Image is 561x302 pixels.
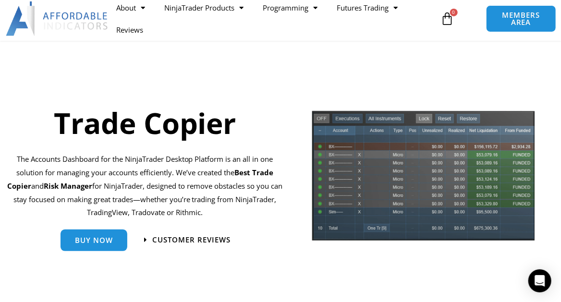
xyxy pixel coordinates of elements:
[486,5,556,32] a: MEMBERS AREA
[7,103,282,143] h1: Trade Copier
[6,1,109,36] img: LogoAI | Affordable Indicators – NinjaTrader
[44,181,92,191] strong: Risk Manager
[107,19,153,41] a: Reviews
[311,110,536,247] img: tradecopier | Affordable Indicators – NinjaTrader
[427,5,469,33] a: 0
[450,9,458,16] span: 0
[496,12,546,26] span: MEMBERS AREA
[7,168,273,191] b: Best Trade Copier
[75,237,113,244] span: Buy Now
[144,236,231,243] a: Customer Reviews
[152,236,231,243] span: Customer Reviews
[61,230,127,251] a: Buy Now
[528,269,551,292] div: Open Intercom Messenger
[7,153,282,219] p: The Accounts Dashboard for the NinjaTrader Desktop Platform is an all in one solution for managin...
